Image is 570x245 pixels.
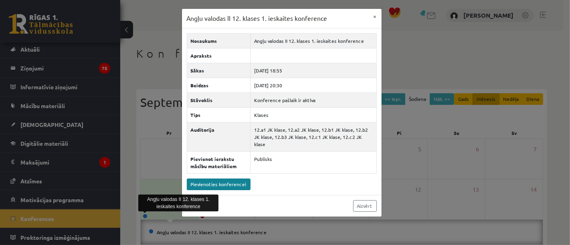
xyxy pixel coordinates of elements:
td: Konference pašlaik ir aktīva [251,92,376,107]
h3: Angļu valodas II 12. klases 1. ieskaites konference [187,14,327,23]
th: Tips [187,107,251,122]
th: Stāvoklis [187,92,251,107]
td: Angļu valodas II 12. klases 1. ieskaites konference [251,33,376,48]
button: × [369,9,382,24]
td: Klases [251,107,376,122]
th: Sākas [187,63,251,78]
td: [DATE] 20:30 [251,78,376,92]
th: Apraksts [187,48,251,63]
div: Angļu valodas II 12. klases 1. ieskaites konference [138,195,218,211]
a: Pievienoties konferencei [187,179,251,190]
a: Aizvērt [353,200,377,212]
td: 12.a1 JK klase, 12.a2 JK klase, 12.b1 JK klase, 12.b2 JK klase, 12.b3 JK klase, 12.c1 JK klase, 1... [251,122,376,151]
th: Nosaukums [187,33,251,48]
th: Pievienot ierakstu mācību materiāliem [187,151,251,173]
th: Auditorija [187,122,251,151]
td: Publisks [251,151,376,173]
th: Beidzas [187,78,251,92]
td: [DATE] 18:55 [251,63,376,78]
